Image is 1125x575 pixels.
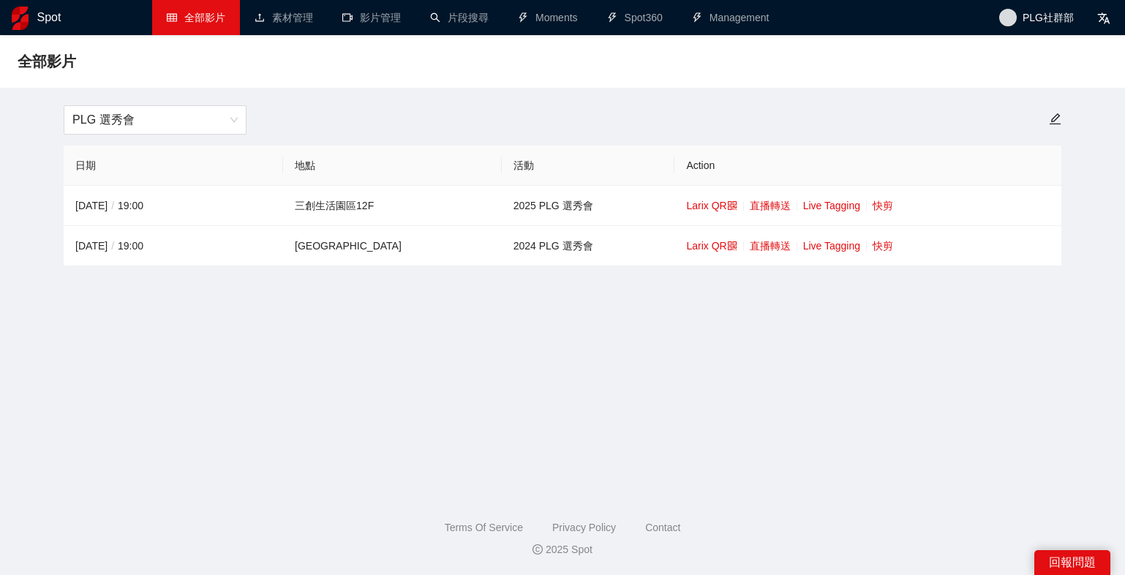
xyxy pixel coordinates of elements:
span: qrcode [727,241,737,251]
th: 日期 [64,146,283,186]
th: 活動 [502,146,675,186]
span: edit [1049,113,1061,125]
a: upload素材管理 [255,12,313,23]
a: Larix QR [686,240,737,252]
div: 回報問題 [1034,550,1110,575]
a: 直播轉送 [750,200,791,211]
div: 2025 Spot [12,541,1113,557]
td: 三創生活園區12F [283,186,502,226]
a: Live Tagging [803,200,860,211]
span: table [167,12,177,23]
td: 2025 PLG 選秀會 [502,186,675,226]
span: PLG 選秀會 [72,106,238,134]
a: thunderboltMoments [518,12,578,23]
a: Terms Of Service [445,522,523,533]
a: 直播轉送 [750,240,791,252]
span: 全部影片 [184,12,225,23]
a: 快剪 [873,240,893,252]
span: / [108,200,118,211]
a: 快剪 [873,200,893,211]
a: thunderboltSpot360 [607,12,663,23]
a: Contact [645,522,680,533]
th: Action [674,146,1061,186]
td: [DATE] 19:00 [64,186,283,226]
a: Larix QR [686,200,737,211]
th: 地點 [283,146,502,186]
a: thunderboltManagement [692,12,770,23]
td: [GEOGRAPHIC_DATA] [283,226,502,266]
span: qrcode [727,200,737,211]
td: 2024 PLG 選秀會 [502,226,675,266]
a: Live Tagging [803,240,860,252]
span: 全部影片 [18,50,76,73]
span: copyright [533,544,543,555]
a: Privacy Policy [552,522,616,533]
td: [DATE] 19:00 [64,226,283,266]
a: search片段搜尋 [430,12,489,23]
span: / [108,240,118,252]
img: logo [12,7,29,30]
a: video-camera影片管理 [342,12,401,23]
